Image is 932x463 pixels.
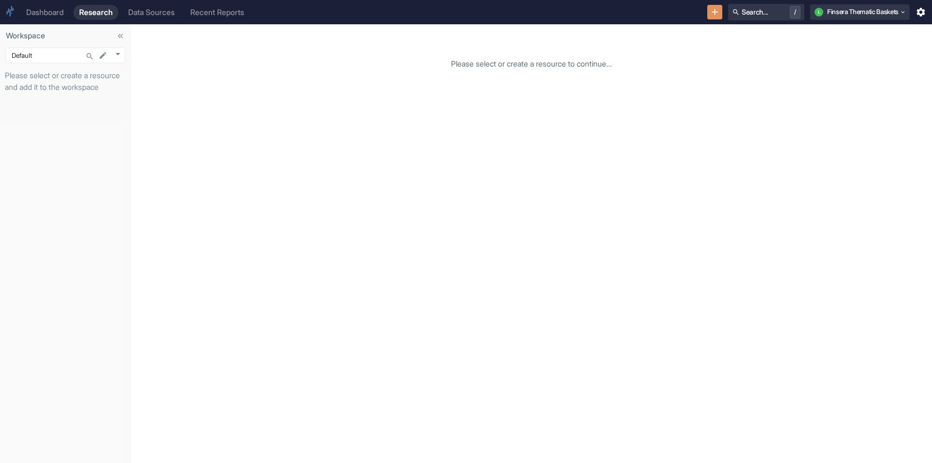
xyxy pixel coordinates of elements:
[810,4,910,20] button: LFinsera Thematic Baskets
[6,48,125,63] div: Default
[79,8,113,17] div: Research
[20,5,69,20] a: Dashboard
[114,29,127,43] button: Collapse Sidebar
[83,50,97,63] button: Search...
[96,49,110,62] button: edit
[157,58,906,70] p: Please select or create a resource to continue...
[128,8,175,17] div: Data Sources
[815,8,823,17] div: L
[73,5,118,20] a: Research
[190,8,244,17] div: Recent Reports
[122,5,181,20] a: Data Sources
[6,30,125,42] p: Workspace
[26,8,64,17] div: Dashboard
[707,5,722,20] button: New Resource
[728,4,804,20] button: Search.../
[184,5,250,20] a: Recent Reports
